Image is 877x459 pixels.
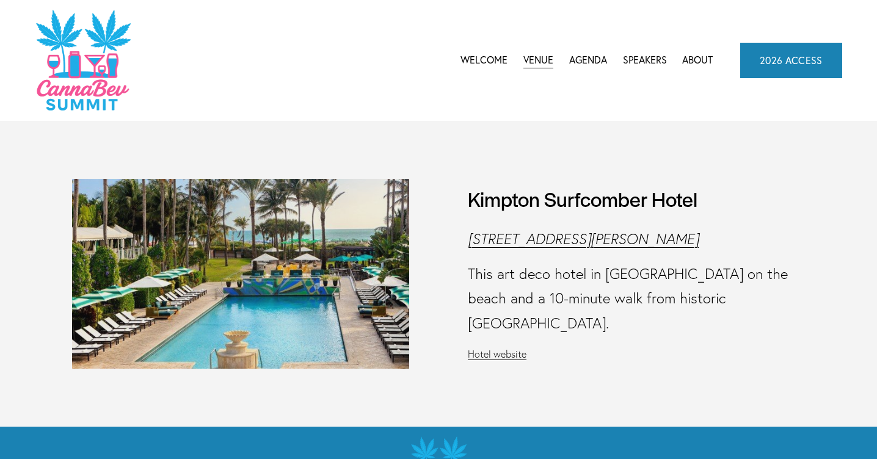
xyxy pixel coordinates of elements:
a: Hotel website [468,348,526,360]
a: 2026 ACCESS [740,43,842,78]
span: Agenda [569,52,607,68]
a: Welcome [460,51,508,70]
a: folder dropdown [569,51,607,70]
a: [STREET_ADDRESS][PERSON_NAME] [468,230,699,248]
p: This art deco hotel in [GEOGRAPHIC_DATA] on the beach and a 10-minute walk from historic [GEOGRAP... [468,262,805,336]
h3: Kimpton Surfcomber Hotel [468,184,697,213]
a: About [682,51,713,70]
a: Venue [523,51,553,70]
img: CannaDataCon [35,9,131,112]
a: Speakers [623,51,667,70]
